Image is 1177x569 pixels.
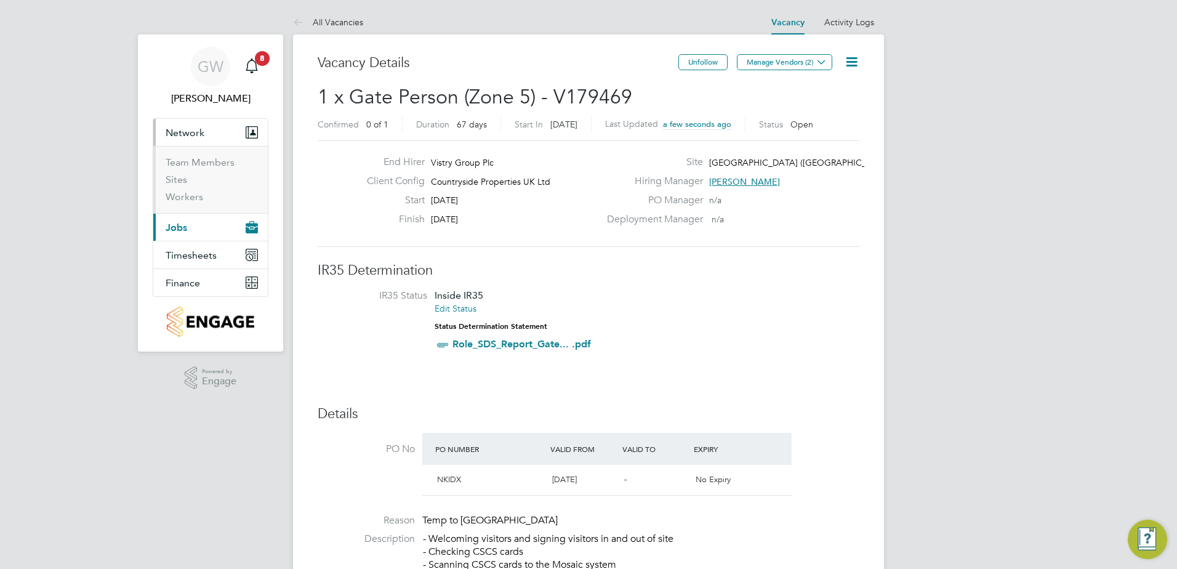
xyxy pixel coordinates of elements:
div: Valid From [547,438,619,460]
button: Unfollow [678,54,728,70]
label: Client Config [357,175,425,188]
label: PO Manager [600,194,703,207]
a: Team Members [166,156,235,168]
label: PO No [318,443,415,456]
label: Status [759,119,783,130]
span: Engage [202,376,236,387]
div: Network [153,146,268,213]
h3: Vacancy Details [318,54,678,72]
span: 67 days [457,119,487,130]
h3: Details [318,405,859,423]
span: Timesheets [166,249,217,261]
label: Start In [515,119,543,130]
div: Valid To [619,438,691,460]
span: [DATE] [552,474,577,485]
span: Vistry Group Plc [431,157,494,168]
a: Go to home page [153,307,268,337]
a: Sites [166,174,187,185]
a: GW[PERSON_NAME] [153,47,268,106]
span: Jobs [166,222,187,233]
label: End Hirer [357,156,425,169]
label: Reason [318,514,415,527]
span: [DATE] [550,119,577,130]
span: Inside IR35 [435,289,483,301]
span: a few seconds ago [663,119,731,129]
a: All Vacancies [293,17,363,28]
img: countryside-properties-logo-retina.png [167,307,254,337]
button: Timesheets [153,241,268,268]
strong: Status Determination Statement [435,322,547,331]
span: [GEOGRAPHIC_DATA] ([GEOGRAPHIC_DATA]) [709,157,894,168]
button: Jobs [153,214,268,241]
span: [PERSON_NAME] [709,176,780,187]
span: Powered by [202,366,236,377]
div: PO Number [432,438,547,460]
span: Countryside Properties UK Ltd [431,176,550,187]
label: Confirmed [318,119,359,130]
span: n/a [712,214,724,225]
span: GW [198,59,223,75]
a: Role_SDS_Report_Gate... .pdf [452,338,591,350]
span: Network [166,127,204,139]
label: Deployment Manager [600,213,703,226]
button: Finance [153,269,268,296]
button: Network [153,119,268,146]
label: Duration [416,119,449,130]
label: Site [600,156,703,169]
h3: IR35 Determination [318,262,859,280]
button: Manage Vendors (2) [737,54,832,70]
span: Finance [166,277,200,289]
a: Powered byEngage [185,366,237,390]
button: Engage Resource Center [1128,520,1167,559]
a: Workers [166,191,203,203]
label: Start [357,194,425,207]
span: 8 [255,51,270,66]
label: Description [318,533,415,546]
span: NKIDX [437,474,461,485]
span: - [624,474,627,485]
label: Last Updated [605,118,658,129]
span: George White [153,91,268,106]
a: Vacancy [771,17,805,28]
span: No Expiry [696,474,731,485]
label: Finish [357,213,425,226]
label: IR35 Status [330,289,427,302]
a: Edit Status [435,303,476,314]
span: Open [790,119,813,130]
span: 1 x Gate Person (Zone 5) - V179469 [318,85,632,109]
a: Activity Logs [824,17,874,28]
nav: Main navigation [138,34,283,352]
span: Temp to [GEOGRAPHIC_DATA] [422,514,558,527]
span: 0 of 1 [366,119,388,130]
label: Hiring Manager [600,175,703,188]
span: [DATE] [431,214,458,225]
a: 8 [239,47,264,86]
div: Expiry [691,438,763,460]
span: n/a [709,195,721,206]
span: [DATE] [431,195,458,206]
